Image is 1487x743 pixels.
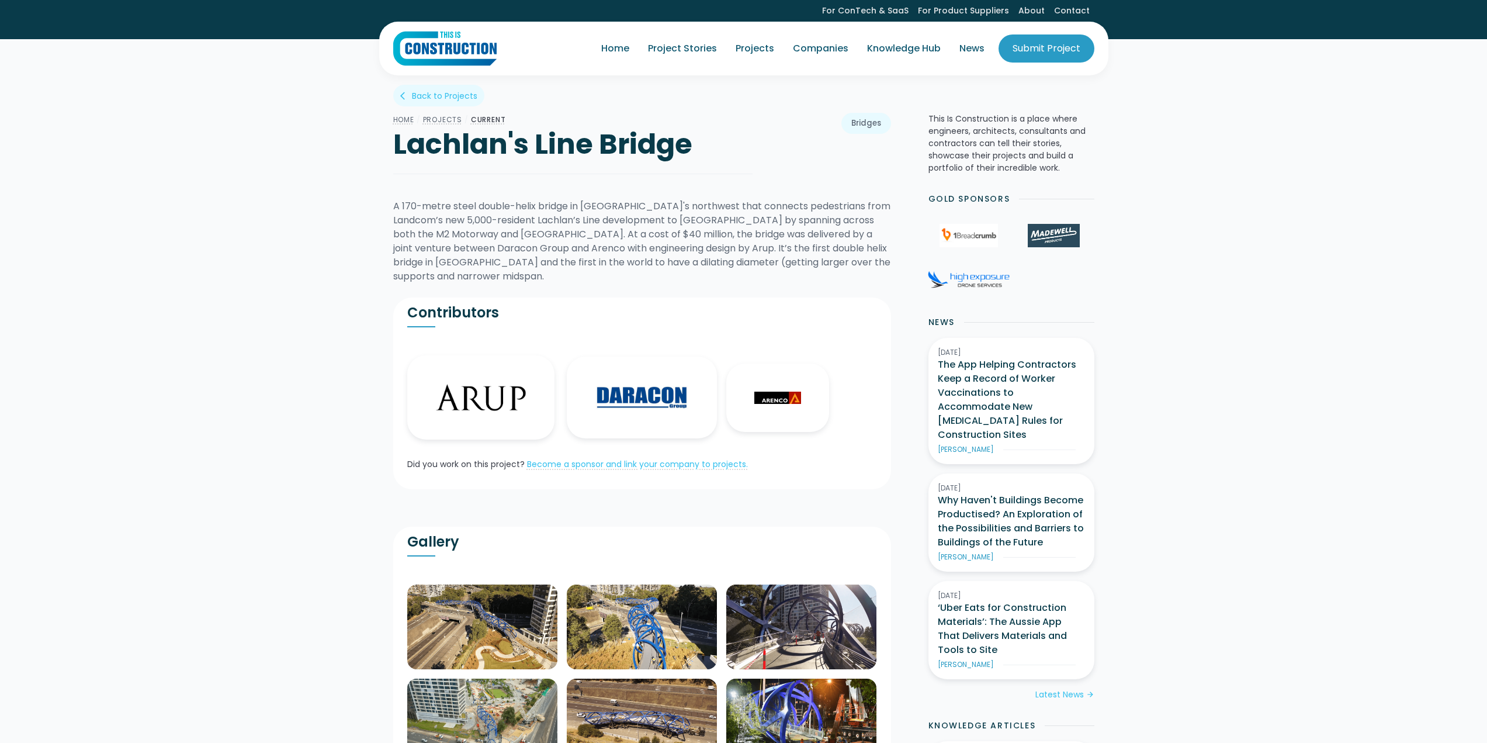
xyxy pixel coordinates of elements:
[858,32,950,65] a: Knowledge Hub
[393,85,484,106] a: arrow_back_iosBack to Projects
[938,659,994,670] div: [PERSON_NAME]
[1035,689,1094,701] a: Latest Newsarrow_forward
[938,552,994,562] div: [PERSON_NAME]
[639,32,726,65] a: Project Stories
[393,127,753,162] h1: Lachlan's Line Bridge
[726,32,784,65] a: Projects
[435,383,527,412] img: Arup
[754,392,801,404] img: Arenco
[841,113,891,134] a: Bridges
[928,581,1094,679] a: [DATE]‘Uber Eats for Construction Materials’: The Aussie App That Delivers Materials and Tools to...
[592,32,639,65] a: Home
[1035,689,1084,701] div: Latest News
[1028,224,1079,247] img: Madewell Products
[938,590,1085,601] div: [DATE]
[595,385,689,410] img: Daracon Group
[999,34,1094,63] a: Submit Project
[928,316,955,329] h2: News
[940,224,998,247] img: 1Breadcrumb
[393,31,497,66] a: home
[784,32,858,65] a: Companies
[393,199,891,284] div: A 170-metre steel double-helix bridge in [GEOGRAPHIC_DATA]'s northwest that connects pedestrians ...
[414,113,423,127] div: /
[928,271,1010,288] img: High Exposure
[423,115,462,125] a: Projects
[938,358,1085,442] h3: The App Helping Contractors Keep a Record of Worker Vaccinations to Accommodate New [MEDICAL_DATA...
[938,444,994,455] div: [PERSON_NAME]
[938,347,1085,358] div: [DATE]
[1013,42,1080,56] div: Submit Project
[938,601,1085,657] h3: ‘Uber Eats for Construction Materials’: The Aussie App That Delivers Materials and Tools to Site
[407,304,642,322] h2: Contributors
[393,115,414,125] a: Home
[412,90,477,102] div: Back to Projects
[471,115,506,125] a: CURRENT
[950,32,994,65] a: News
[928,113,1094,174] p: This Is Construction is a place where engineers, architects, consultants and contractors can tell...
[393,31,497,66] img: This Is Construction Logo
[938,493,1085,550] h3: Why Haven't Buildings Become Productised? An Exploration of the Possibilities and Barriers to Bui...
[462,113,471,127] div: /
[527,458,748,470] a: Become a sponsor and link your company to projects.
[928,720,1036,732] h2: Knowledge Articles
[400,90,410,102] div: arrow_back_ios
[928,338,1094,464] a: [DATE]The App Helping Contractors Keep a Record of Worker Vaccinations to Accommodate New [MEDICA...
[407,533,642,551] h2: Gallery
[938,483,1085,493] div: [DATE]
[928,193,1010,205] h2: Gold Sponsors
[928,474,1094,572] a: [DATE]Why Haven't Buildings Become Productised? An Exploration of the Possibilities and Barriers ...
[1086,689,1094,701] div: arrow_forward
[407,458,525,471] div: Did you work on this project?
